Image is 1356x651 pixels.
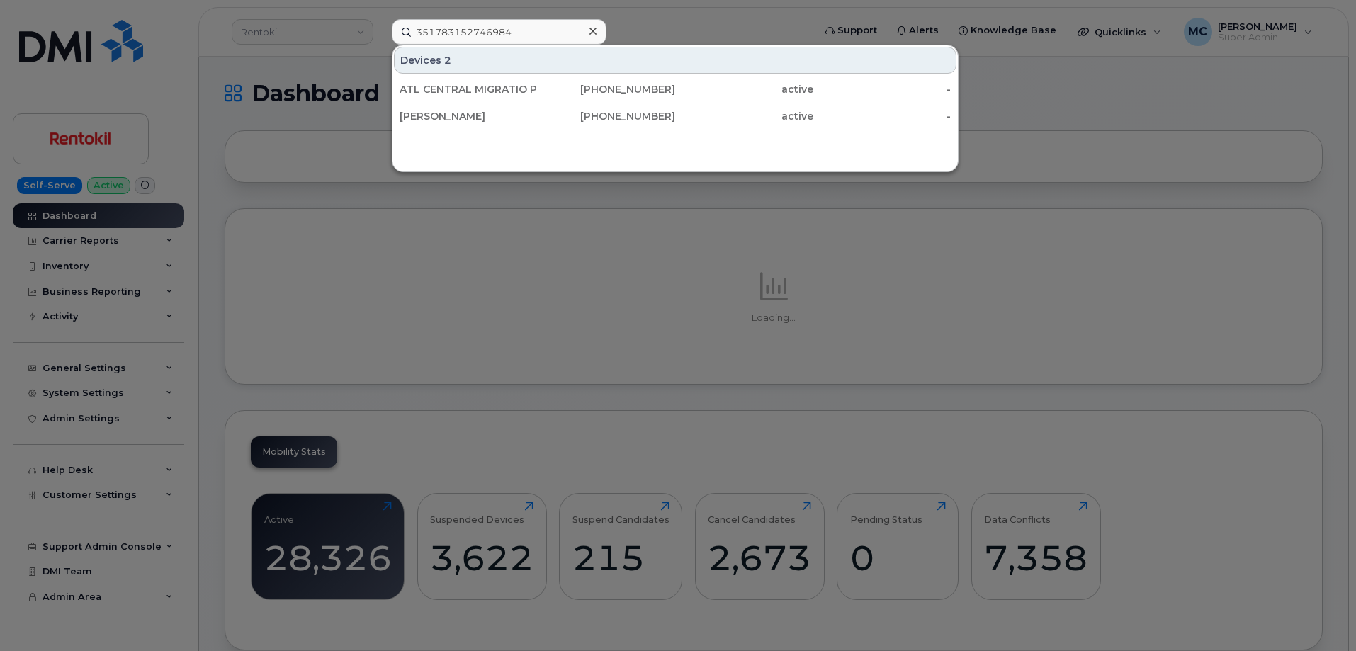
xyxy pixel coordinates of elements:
a: ATL CENTRAL MIGRATIO PROJECT[PHONE_NUMBER]active- [394,77,956,102]
div: [PHONE_NUMBER] [538,109,676,123]
div: - [813,109,951,123]
div: - [813,82,951,96]
a: [PERSON_NAME][PHONE_NUMBER]active- [394,103,956,129]
iframe: Messenger Launcher [1294,589,1345,640]
div: active [675,82,813,96]
div: [PERSON_NAME] [400,109,538,123]
div: Devices [394,47,956,74]
div: active [675,109,813,123]
div: [PHONE_NUMBER] [538,82,676,96]
span: 2 [444,53,451,67]
div: ATL CENTRAL MIGRATIO PROJECT [400,82,538,96]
